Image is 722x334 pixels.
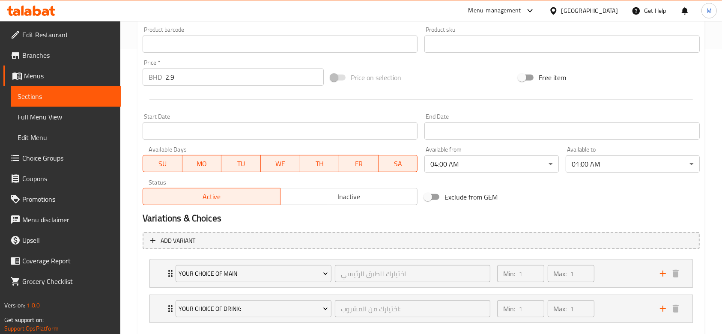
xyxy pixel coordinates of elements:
a: Edit Restaurant [3,24,121,45]
button: add [656,302,669,315]
button: SA [379,155,418,172]
span: Sections [18,91,114,101]
div: Expand [150,295,692,322]
span: Price on selection [351,72,401,83]
span: Exclude from GEM [445,192,498,202]
a: Branches [3,45,121,66]
a: Choice Groups [3,148,121,168]
a: Full Menu View [11,107,121,127]
p: Max: [554,304,567,314]
p: Min: [503,268,515,279]
span: Branches [22,50,114,60]
a: Coverage Report [3,250,121,271]
input: Please enter price [165,69,324,86]
span: Upsell [22,235,114,245]
li: Expand [143,256,700,291]
span: Edit Menu [18,132,114,143]
h2: Variations & Choices [143,212,700,225]
span: SA [382,158,415,170]
a: Sections [11,86,121,107]
button: WE [261,155,300,172]
span: M [707,6,712,15]
span: FR [343,158,375,170]
span: Edit Restaurant [22,30,114,40]
button: add [656,267,669,280]
a: Menu disclaimer [3,209,121,230]
span: Promotions [22,194,114,204]
a: Coupons [3,168,121,189]
span: TH [304,158,336,170]
button: delete [669,267,682,280]
button: Your choice of drink: [176,300,331,317]
button: FR [339,155,379,172]
button: MO [182,155,222,172]
span: 1.0.0 [27,300,40,311]
input: Please enter product barcode [143,36,418,53]
span: Inactive [284,191,415,203]
button: Your choice of main [176,265,331,282]
span: Menus [24,71,114,81]
span: WE [264,158,297,170]
a: Upsell [3,230,121,250]
button: Active [143,188,280,205]
a: Promotions [3,189,121,209]
input: Please enter product sku [424,36,699,53]
a: Support.OpsPlatform [4,323,59,334]
p: Min: [503,304,515,314]
span: MO [186,158,218,170]
span: Your choice of drink: [179,304,328,314]
span: Version: [4,300,25,311]
span: Your choice of main [179,268,328,279]
button: TU [221,155,261,172]
span: Add variant [161,236,195,246]
button: Add variant [143,232,700,250]
button: SU [143,155,182,172]
span: Grocery Checklist [22,276,114,286]
div: 04:00 AM [424,155,558,173]
div: [GEOGRAPHIC_DATA] [561,6,618,15]
button: Inactive [280,188,418,205]
span: Active [146,191,277,203]
a: Edit Menu [11,127,121,148]
li: Expand [143,291,700,326]
p: BHD [149,72,162,82]
span: Menu disclaimer [22,215,114,225]
div: 01:00 AM [566,155,700,173]
span: TU [225,158,257,170]
span: Coverage Report [22,256,114,266]
span: Coupons [22,173,114,184]
p: Max: [554,268,567,279]
button: TH [300,155,340,172]
div: Expand [150,260,692,287]
span: Choice Groups [22,153,114,163]
span: Full Menu View [18,112,114,122]
span: Free item [539,72,566,83]
button: delete [669,302,682,315]
a: Grocery Checklist [3,271,121,292]
span: Get support on: [4,314,44,325]
span: SU [146,158,179,170]
div: Menu-management [468,6,521,16]
a: Menus [3,66,121,86]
